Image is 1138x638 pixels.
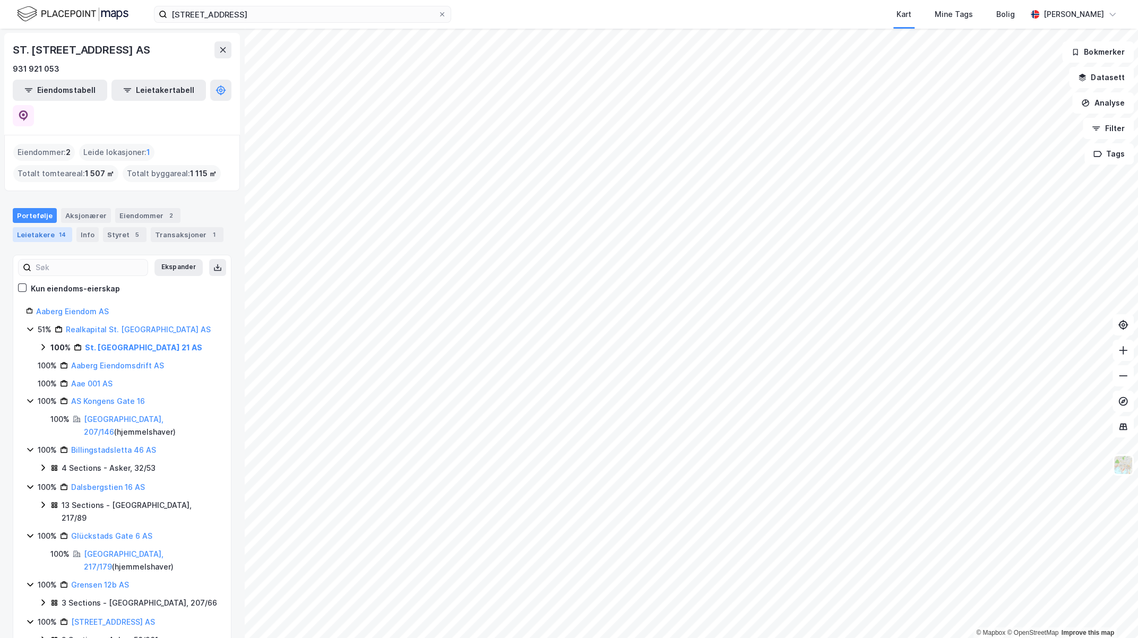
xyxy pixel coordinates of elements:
[50,413,70,426] div: 100%
[13,144,75,161] div: Eiendommer :
[167,6,438,22] input: Søk på adresse, matrikkel, gårdeiere, leietakere eller personer
[1044,8,1104,21] div: [PERSON_NAME]
[71,482,145,492] a: Dalsbergstien 16 AS
[85,167,114,180] span: 1 507 ㎡
[111,80,206,101] button: Leietakertabell
[13,227,72,242] div: Leietakere
[209,229,219,240] div: 1
[84,549,163,571] a: [GEOGRAPHIC_DATA], 217/179
[84,415,163,436] a: [GEOGRAPHIC_DATA], 207/146
[62,597,217,609] div: 3 Sections - [GEOGRAPHIC_DATA], 207/66
[71,580,129,589] a: Grensen 12b AS
[1069,67,1134,88] button: Datasett
[76,227,99,242] div: Info
[1085,587,1138,638] iframe: Chat Widget
[935,8,973,21] div: Mine Tags
[50,341,71,354] div: 100%
[1083,118,1134,139] button: Filter
[79,144,154,161] div: Leide lokasjoner :
[38,395,57,408] div: 100%
[71,379,113,388] a: Aae 001 AS
[71,396,145,406] a: AS Kongens Gate 16
[71,361,164,370] a: Aaberg Eiendomsdrift AS
[123,165,221,182] div: Totalt byggareal :
[13,165,118,182] div: Totalt tomteareal :
[71,445,156,454] a: Billingstadsletta 46 AS
[896,8,911,21] div: Kart
[71,531,152,540] a: Glückstads Gate 6 AS
[31,282,120,295] div: Kun eiendoms-eierskap
[13,63,59,75] div: 931 921 053
[154,259,203,276] button: Ekspander
[13,208,57,223] div: Portefølje
[115,208,180,223] div: Eiendommer
[17,5,128,23] img: logo.f888ab2527a4732fd821a326f86c7f29.svg
[151,227,223,242] div: Transaksjoner
[61,208,111,223] div: Aksjonærer
[38,359,57,372] div: 100%
[146,146,150,159] span: 1
[38,481,57,494] div: 100%
[13,80,107,101] button: Eiendomstabell
[71,617,155,626] a: [STREET_ADDRESS] AS
[132,229,142,240] div: 5
[1062,629,1114,636] a: Improve this map
[31,260,148,275] input: Søk
[103,227,146,242] div: Styret
[996,8,1015,21] div: Bolig
[166,210,176,221] div: 2
[50,548,70,561] div: 100%
[84,413,218,438] div: ( hjemmelshaver )
[38,579,57,591] div: 100%
[190,167,217,180] span: 1 115 ㎡
[66,325,211,334] a: Realkapital St. [GEOGRAPHIC_DATA] AS
[38,616,57,628] div: 100%
[57,229,68,240] div: 14
[85,343,202,352] a: St. [GEOGRAPHIC_DATA] 21 AS
[36,307,109,316] a: Aaberg Eiendom AS
[84,548,218,573] div: ( hjemmelshaver )
[38,530,57,542] div: 100%
[62,499,218,524] div: 13 Sections - [GEOGRAPHIC_DATA], 217/89
[66,146,71,159] span: 2
[1084,143,1134,165] button: Tags
[38,377,57,390] div: 100%
[38,323,51,336] div: 51%
[976,629,1005,636] a: Mapbox
[38,444,57,456] div: 100%
[1007,629,1058,636] a: OpenStreetMap
[62,462,156,475] div: 4 Sections - Asker, 32/53
[1062,41,1134,63] button: Bokmerker
[1072,92,1134,114] button: Analyse
[1113,455,1133,475] img: Z
[13,41,152,58] div: ST. [STREET_ADDRESS] AS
